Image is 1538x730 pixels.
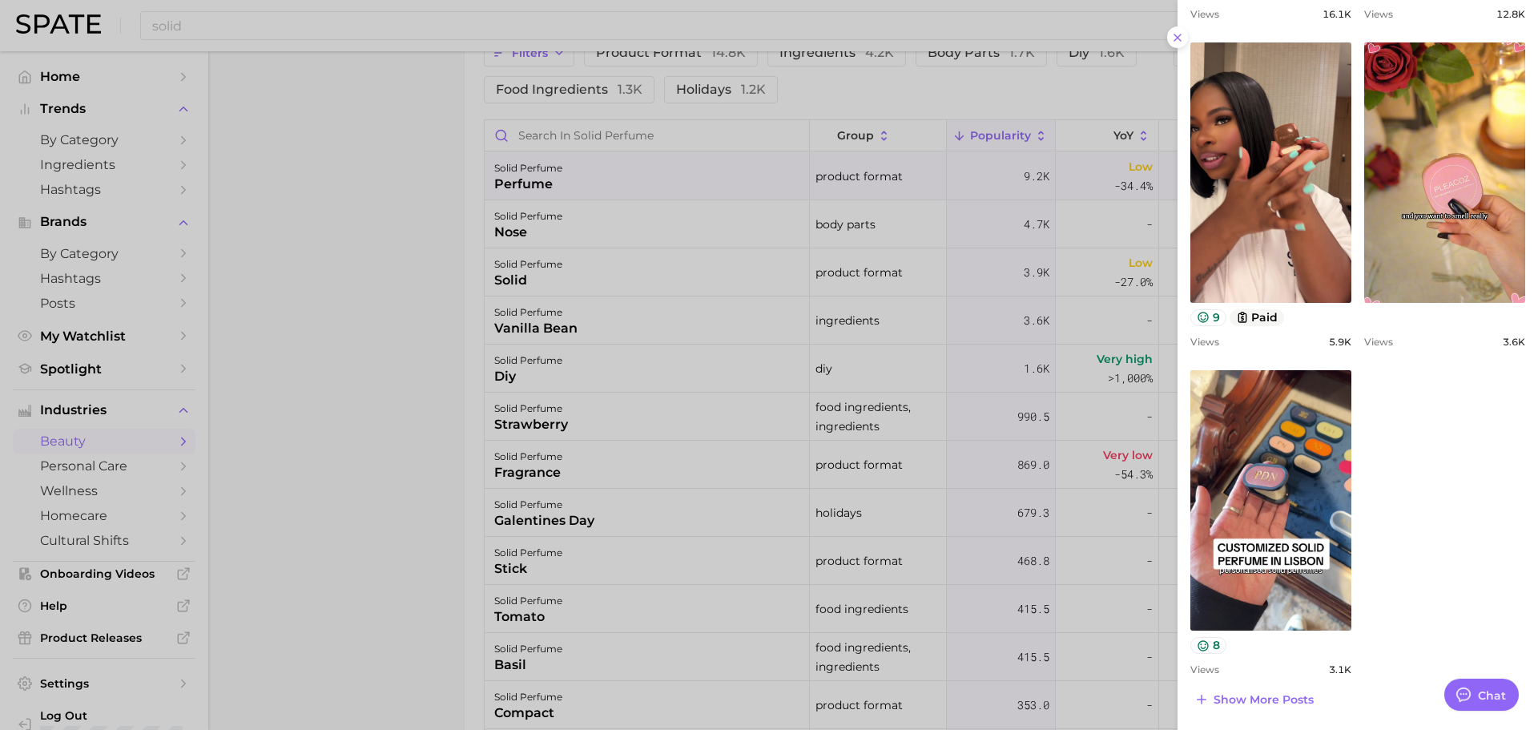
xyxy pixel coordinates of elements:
[1364,336,1393,348] span: Views
[1190,8,1219,20] span: Views
[1190,663,1219,676] span: Views
[1329,336,1351,348] span: 5.9k
[1190,336,1219,348] span: Views
[1323,8,1351,20] span: 16.1k
[1214,693,1314,707] span: Show more posts
[1190,688,1318,711] button: Show more posts
[1329,663,1351,676] span: 3.1k
[1190,309,1226,326] button: 9
[1503,336,1525,348] span: 3.6k
[1364,8,1393,20] span: Views
[1190,637,1226,654] button: 8
[1230,309,1285,326] button: paid
[1496,8,1525,20] span: 12.8k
